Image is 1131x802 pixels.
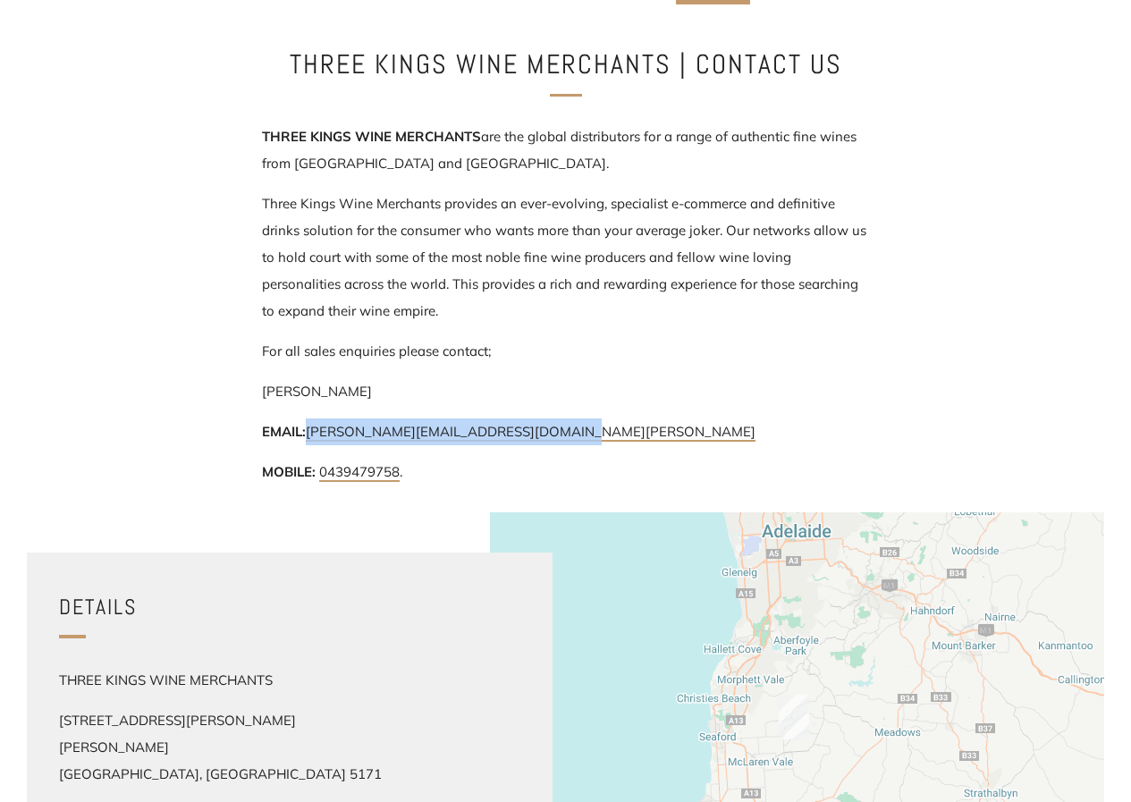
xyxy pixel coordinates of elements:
[59,587,520,626] h3: Details
[271,43,861,86] h1: Three Kings Wine Merchants | Contact Us
[262,338,870,365] p: For all sales enquiries please contact;
[319,463,400,482] a: 0439479758
[306,423,755,442] a: [PERSON_NAME][EMAIL_ADDRESS][DOMAIN_NAME][PERSON_NAME]
[262,123,870,177] p: are the global distributors for a range of authentic fine wines from [GEOGRAPHIC_DATA] and [GEOGR...
[262,128,481,145] strong: THREE KINGS WINE MERCHANTS
[59,667,417,694] p: THREE KINGS WINE MERCHANTS
[262,378,870,405] p: [PERSON_NAME]
[59,579,520,634] a: Details
[59,707,417,788] p: [STREET_ADDRESS][PERSON_NAME] [PERSON_NAME][GEOGRAPHIC_DATA], [GEOGRAPHIC_DATA] 5171
[262,423,306,440] strong: EMAIL:
[262,459,870,485] p: .
[262,195,866,319] span: Three Kings Wine Merchants provides an ever-evolving, specialist e-commerce and definitive drinks...
[262,463,316,480] strong: MOBILE:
